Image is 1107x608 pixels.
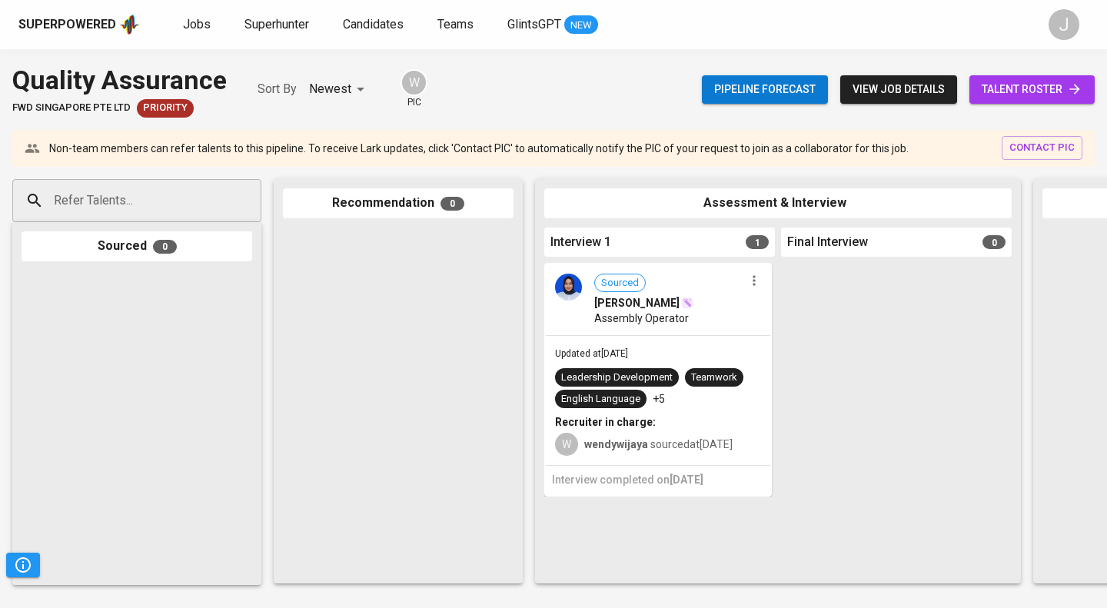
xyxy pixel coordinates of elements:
[183,15,214,35] a: Jobs
[714,80,816,99] span: Pipeline forecast
[12,61,227,99] div: Quality Assurance
[982,235,1006,249] span: 0
[555,433,578,456] div: W
[670,473,703,486] span: [DATE]
[401,69,427,96] div: W
[555,348,628,359] span: Updated at [DATE]
[653,391,665,407] p: +5
[283,188,514,218] div: Recommendation
[437,15,477,35] a: Teams
[595,276,645,291] span: Sourced
[22,231,252,261] div: Sourced
[253,199,256,202] button: Open
[594,311,689,326] span: Assembly Operator
[594,295,680,311] span: [PERSON_NAME]
[309,75,370,104] div: Newest
[437,17,474,32] span: Teams
[969,75,1095,104] a: talent roster
[258,80,297,98] p: Sort By
[561,370,673,385] div: Leadership Development
[555,274,582,301] img: 6658050e09378bb7706b80df13fcc609.jpg
[584,438,648,450] b: wendywijaya
[244,17,309,32] span: Superhunter
[787,234,868,251] span: Final Interview
[1009,139,1075,157] span: contact pic
[49,141,909,156] p: Non-team members can refer talents to this pipeline. To receive Lark updates, click 'Contact PIC'...
[6,553,40,577] button: Pipeline Triggers
[840,75,957,104] button: view job details
[244,15,312,35] a: Superhunter
[681,297,693,309] img: magic_wand.svg
[343,17,404,32] span: Candidates
[401,69,427,109] div: pic
[119,13,140,36] img: app logo
[18,16,116,34] div: Superpowered
[137,99,194,118] div: New Job received from Demand Team
[183,17,211,32] span: Jobs
[584,438,733,450] span: sourced at [DATE]
[343,15,407,35] a: Candidates
[691,370,737,385] div: Teamwork
[440,197,464,211] span: 0
[982,80,1082,99] span: talent roster
[309,80,351,98] p: Newest
[853,80,945,99] span: view job details
[153,240,177,254] span: 0
[555,416,656,428] b: Recruiter in charge:
[552,472,764,489] h6: Interview completed on
[550,234,611,251] span: Interview 1
[12,101,131,115] span: FWD Singapore Pte Ltd
[544,188,1012,218] div: Assessment & Interview
[507,15,598,35] a: GlintsGPT NEW
[746,235,769,249] span: 1
[1049,9,1079,40] div: J
[507,17,561,32] span: GlintsGPT
[702,75,828,104] button: Pipeline forecast
[561,392,640,407] div: English Language
[564,18,598,33] span: NEW
[18,13,140,36] a: Superpoweredapp logo
[1002,136,1082,160] button: contact pic
[137,101,194,115] span: Priority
